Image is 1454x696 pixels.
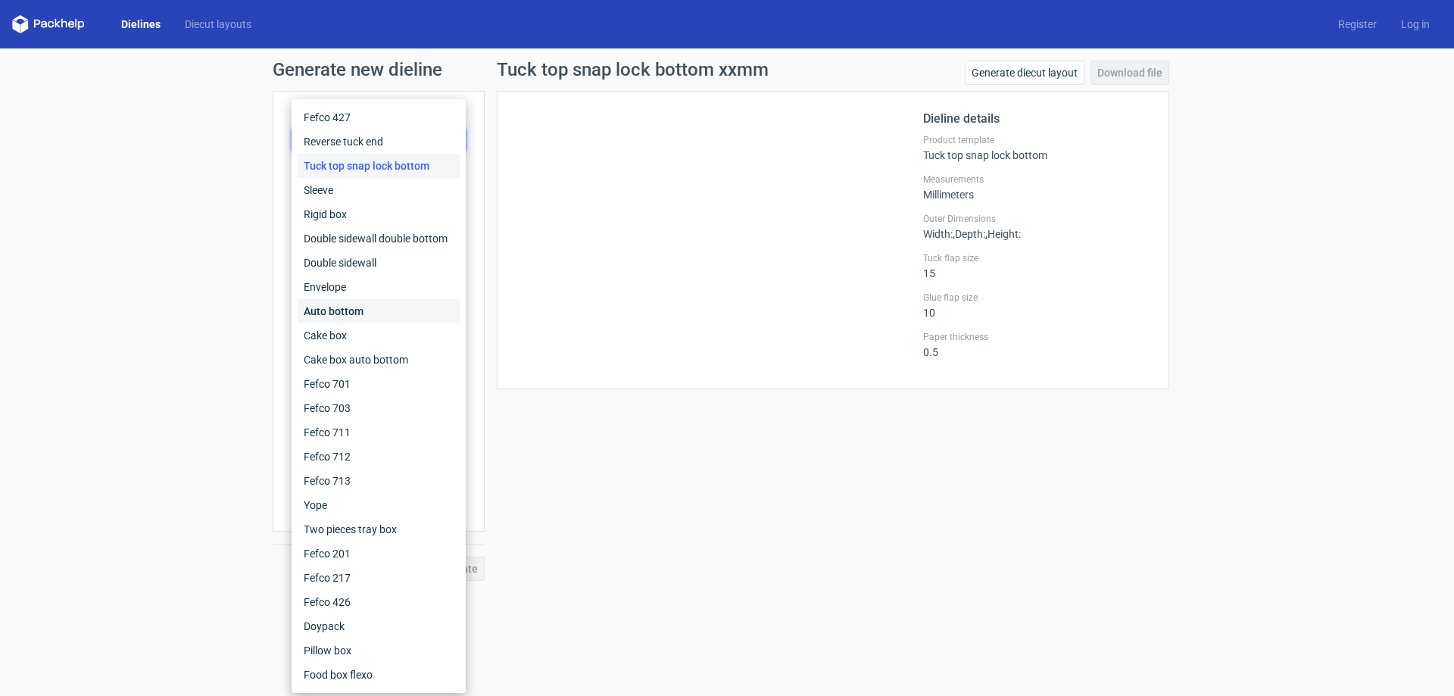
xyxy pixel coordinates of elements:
div: Fefco 426 [298,590,460,614]
label: Glue flap size [923,292,1150,304]
div: Millimeters [923,173,1150,201]
label: Outer Dimensions [923,213,1150,225]
a: Dielines [109,17,173,32]
div: Sleeve [298,178,460,202]
div: Fefco 201 [298,542,460,566]
div: Envelope [298,275,460,299]
label: Tuck flap size [923,252,1150,264]
div: Tuck top snap lock bottom [298,154,460,178]
div: Auto bottom [298,299,460,323]
div: Double sidewall [298,251,460,275]
a: Generate diecut layout [965,61,1084,85]
div: Fefco 427 [298,105,460,130]
a: Register [1326,17,1389,32]
div: Fefco 712 [298,445,460,469]
div: Fefco 703 [298,396,460,420]
div: Yope [298,493,460,517]
div: Cake box [298,323,460,348]
div: Fefco 217 [298,566,460,590]
div: Food box flexo [298,663,460,687]
a: Log in [1389,17,1442,32]
a: Diecut layouts [173,17,264,32]
div: Two pieces tray box [298,517,460,542]
label: Measurements [923,173,1150,186]
div: Cake box auto bottom [298,348,460,372]
div: Pillow box [298,638,460,663]
div: 15 [923,252,1150,279]
label: Paper thickness [923,331,1150,343]
h1: Tuck top snap lock bottom xxmm [497,61,769,79]
div: Fefco 713 [298,469,460,493]
label: Product template [923,134,1150,146]
div: Doypack [298,614,460,638]
div: 10 [923,292,1150,319]
h1: Generate new dieline [273,61,1181,79]
div: Fefco 711 [298,420,460,445]
h2: Dieline details [923,110,1150,128]
div: Reverse tuck end [298,130,460,154]
span: , Depth : [953,228,985,240]
div: Double sidewall double bottom [298,226,460,251]
div: Fefco 701 [298,372,460,396]
span: , Height : [985,228,1021,240]
span: Width : [923,228,953,240]
div: Tuck top snap lock bottom [923,134,1150,161]
div: 0.5 [923,331,1150,358]
div: Rigid box [298,202,460,226]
